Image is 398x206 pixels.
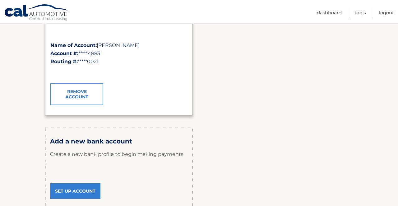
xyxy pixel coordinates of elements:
[50,83,103,105] a: Remove Account
[50,183,100,199] a: Set Up Account
[50,145,188,164] p: Create a new bank profile to begin making payments
[50,50,78,56] strong: Account #:
[50,69,54,75] span: ✓
[50,42,97,48] strong: Name of Account:
[50,59,78,64] strong: Routing #:
[317,7,342,18] a: Dashboard
[50,138,188,145] h3: Add a new bank account
[4,4,69,22] a: Cal Automotive
[97,42,140,48] span: [PERSON_NAME]
[355,7,366,18] a: FAQ's
[379,7,394,18] a: Logout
